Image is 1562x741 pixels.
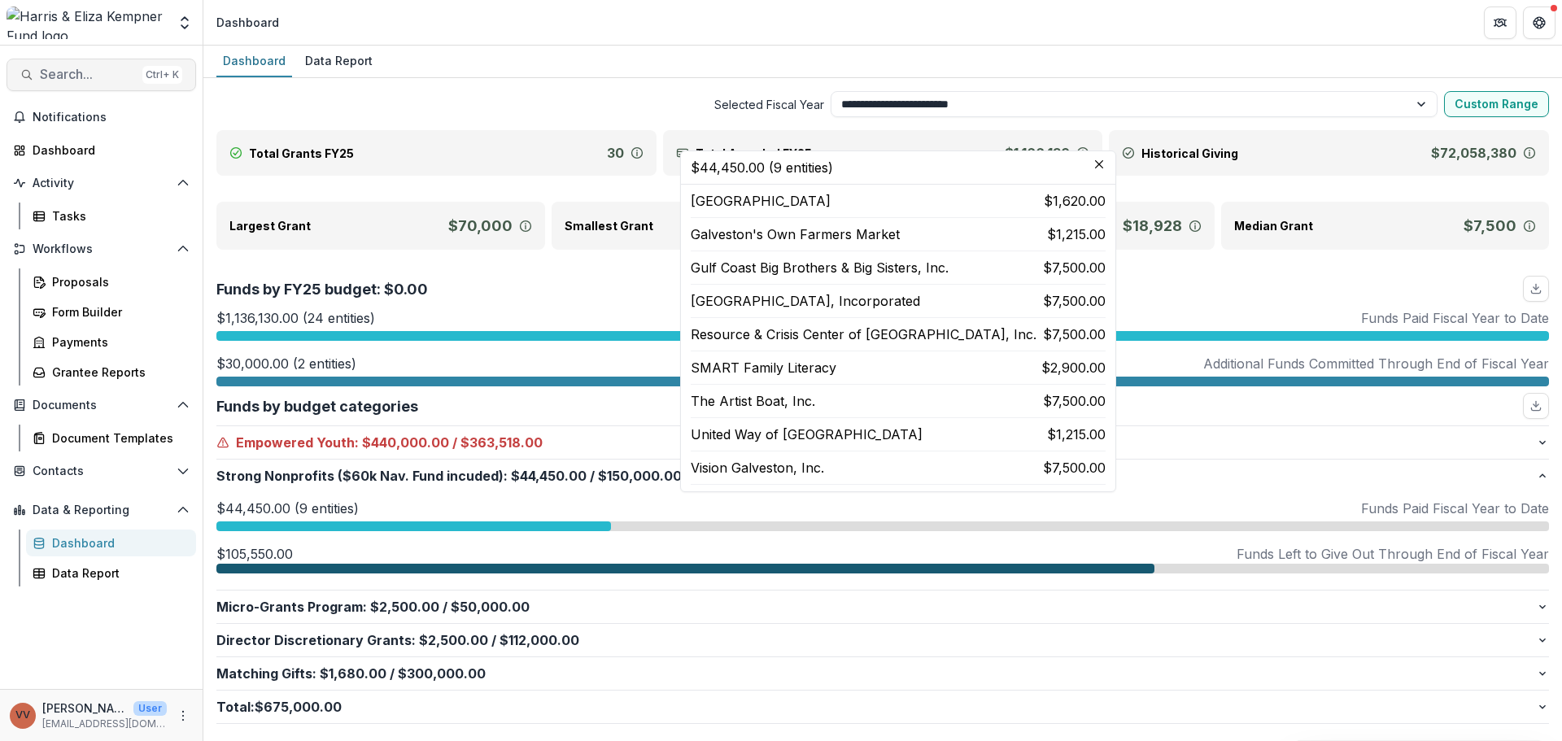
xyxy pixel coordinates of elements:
[1237,544,1549,564] p: Funds Left to Give Out Through End of Fiscal Year
[216,499,359,518] p: $44,450.00 (9 entities)
[216,597,1536,617] p: Micro-Grants Program : $50,000.00
[1484,7,1516,39] button: Partners
[1361,308,1549,328] p: Funds Paid Fiscal Year to Date
[1464,215,1516,237] p: $7,500
[26,329,196,355] a: Payments
[229,217,311,234] p: Largest Grant
[7,236,196,262] button: Open Workflows
[26,530,196,556] a: Dashboard
[26,359,196,386] a: Grantee Reports
[42,700,127,717] p: [PERSON_NAME]
[216,308,375,328] p: $1,136,130.00 (24 entities)
[52,207,183,224] div: Tasks
[511,466,587,486] span: $44,450.00
[33,111,190,124] span: Notifications
[249,145,354,162] p: Total Grants FY25
[26,268,196,295] a: Proposals
[1141,145,1238,162] p: Historical Giving
[216,466,1536,486] p: Strong Nonprofits ($60k Nav. Fund incuded) : $150,000.00
[452,433,457,452] span: /
[26,560,196,586] a: Data Report
[216,664,1536,683] p: Matching Gifts : $300,000.00
[448,215,513,237] p: $70,000
[33,464,170,478] span: Contacts
[216,354,356,373] p: $30,000.00 (2 entities)
[216,395,418,417] p: Funds by budget categories
[216,691,1549,723] button: Total:$675,000.00
[419,630,488,650] span: $2,500.00
[390,664,395,683] span: /
[26,203,196,229] a: Tasks
[42,717,167,731] p: [EMAIL_ADDRESS][DOMAIN_NAME]
[1523,7,1555,39] button: Get Help
[320,664,386,683] span: $1,680.00
[52,303,183,320] div: Form Builder
[1431,143,1516,163] p: $72,058,380
[52,364,183,381] div: Grantee Reports
[26,425,196,451] a: Document Templates
[362,433,449,452] span: $440,000.00
[607,143,624,163] p: 30
[1361,499,1549,518] p: Funds Paid Fiscal Year to Date
[33,177,170,190] span: Activity
[7,137,196,163] a: Dashboard
[216,697,1536,717] p: Total : $675,000.00
[299,46,379,77] a: Data Report
[33,142,183,159] div: Dashboard
[216,49,292,72] div: Dashboard
[216,14,279,31] div: Dashboard
[299,49,379,72] div: Data Report
[52,534,183,551] div: Dashboard
[216,657,1549,690] button: Matching Gifts:$1,680.00/$300,000.00
[40,67,136,82] span: Search...
[173,706,193,726] button: More
[216,630,1536,650] p: Director Discretionary Grants : $112,000.00
[216,624,1549,656] button: Director Discretionary Grants:$2,500.00/$112,000.00
[216,46,292,77] a: Dashboard
[443,597,447,617] span: /
[1444,91,1549,117] button: Custom Range
[216,460,1549,492] button: Strong Nonprofits ($60k Nav. Fund incuded):$44,450.00/$150,000.00
[370,597,439,617] span: $2,500.00
[7,392,196,418] button: Open Documents
[216,433,1536,452] p: Empowered Youth : $363,518.00
[133,701,167,716] p: User
[216,426,1549,459] button: Empowered Youth:$440,000.00/$363,518.00
[1523,393,1549,419] button: download
[216,96,824,113] span: Selected Fiscal Year
[216,591,1549,623] button: Micro-Grants Program:$2,500.00/$50,000.00
[1005,143,1070,163] p: $1,166,130
[142,66,182,84] div: Ctrl + K
[216,492,1549,590] div: Strong Nonprofits ($60k Nav. Fund incuded):$44,450.00/$150,000.00
[1203,354,1549,373] p: Additional Funds Committed Through End of Fiscal Year
[216,544,293,564] p: $105,550.00
[1234,217,1313,234] p: Median Grant
[7,497,196,523] button: Open Data & Reporting
[1523,276,1549,302] button: download
[7,170,196,196] button: Open Activity
[590,466,595,486] span: /
[33,242,170,256] span: Workflows
[7,104,196,130] button: Notifications
[52,429,183,447] div: Document Templates
[33,503,170,517] span: Data & Reporting
[565,217,653,234] p: Smallest Grant
[173,7,196,39] button: Open entity switcher
[52,333,183,351] div: Payments
[52,273,183,290] div: Proposals
[491,630,496,650] span: /
[7,7,167,39] img: Harris & Eliza Kempner Fund logo
[15,710,30,721] div: Vivian Victoria
[1123,215,1182,237] p: $18,928
[696,145,812,162] p: Total Awarded FY25
[7,458,196,484] button: Open Contacts
[216,278,428,300] p: Funds by FY25 budget: $0.00
[52,564,183,582] div: Data Report
[7,59,196,91] button: Search...
[210,11,286,34] nav: breadcrumb
[26,299,196,325] a: Form Builder
[33,399,170,412] span: Documents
